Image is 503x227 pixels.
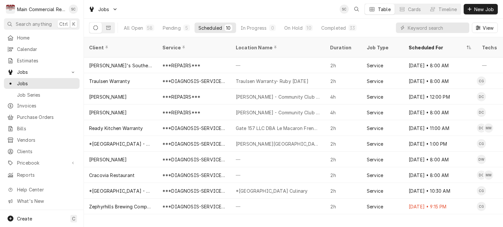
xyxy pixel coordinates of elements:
div: DC [477,123,486,133]
a: Go to What's New [4,196,80,206]
div: [DATE] • 10:30 AM [403,183,477,199]
div: Service [367,109,383,116]
div: Job Type [367,44,398,51]
a: Purchase Orders [4,112,80,122]
div: 2h [325,120,362,136]
a: Job Series [4,89,80,100]
div: [PERSON_NAME] [89,109,127,116]
a: Jobs [4,78,80,89]
div: Duration [330,44,355,51]
div: DC [477,170,486,180]
span: New Job [473,6,495,13]
div: M [6,5,15,14]
div: SC [340,5,349,14]
div: Cards [408,6,421,13]
div: Scheduled For [409,44,465,51]
div: Sharon Campbell's Avatar [69,5,78,14]
div: — [231,199,325,214]
div: CG [477,139,486,148]
div: MM [484,170,493,180]
div: Main Commercial Refrigeration Service's Avatar [6,5,15,14]
button: Open search [351,4,362,14]
a: Go to Jobs [86,4,121,15]
div: CG [477,202,486,211]
div: Table [378,6,391,13]
div: DC [477,92,486,101]
div: [DATE] • 8:00 AM [403,152,477,167]
div: SC [69,5,78,14]
div: Traulsen Warranty [89,78,130,85]
span: Ctrl [59,21,68,27]
span: Estimates [17,57,76,64]
div: Timeline [438,6,457,13]
div: 2h [325,136,362,152]
div: 2h [325,73,362,89]
div: *[GEOGRAPHIC_DATA] - Culinary [89,140,152,147]
div: Location Name [236,44,318,51]
button: Search anythingCtrlK [4,18,80,30]
div: 10 [307,24,311,31]
div: [PERSON_NAME] - Community Club House [236,109,320,116]
div: — [477,57,503,73]
div: 2h [325,152,362,167]
div: [DATE] • 9:15 PM [403,199,477,214]
div: CG [477,186,486,195]
div: [DATE] • 8:00 AM [403,105,477,120]
div: Sharon Campbell's Avatar [340,5,349,14]
div: Cracovia Restaurant [89,172,135,179]
div: Pending [163,24,181,31]
div: 58 [147,24,153,31]
div: Caleb Gorton's Avatar [477,202,486,211]
a: Estimates [4,55,80,66]
a: Go to Jobs [4,67,80,77]
a: Vendors [4,135,80,145]
span: Vendors [17,137,76,143]
div: Techs [482,44,498,51]
span: Help Center [17,186,76,193]
span: Purchase Orders [17,114,76,121]
div: Client [89,44,151,51]
div: Completed [321,24,346,31]
span: Clients [17,148,76,155]
div: Service [367,125,383,132]
a: Clients [4,146,80,157]
div: — [231,167,325,183]
span: Job Series [17,91,76,98]
div: Scheduled [198,24,222,31]
a: Reports [4,170,80,180]
div: [DATE] • 1:00 PM [403,136,477,152]
div: Service [367,172,383,179]
span: Create [17,216,32,221]
a: Home [4,32,80,43]
a: Bills [4,123,80,134]
div: Caleb Gorton's Avatar [477,76,486,86]
div: All Open [124,24,143,31]
a: Go to Pricebook [4,157,80,168]
div: MM [484,123,493,133]
div: Zephyrhills Brewing Company [89,203,152,210]
div: In Progress [241,24,267,31]
div: [PERSON_NAME]'s Southern Soul Restaurant [89,62,152,69]
div: Service [367,93,383,100]
div: [PERSON_NAME] [89,93,127,100]
div: [DATE] • 12:00 PM [403,89,477,105]
div: — [231,152,325,167]
div: [DATE] • 8:00 AM [403,57,477,73]
div: Dorian Wertz's Avatar [477,155,486,164]
span: Jobs [98,6,109,13]
button: View [472,23,498,33]
div: 4h [325,105,362,120]
div: Service [162,44,224,51]
div: *[GEOGRAPHIC_DATA] Culinary [236,187,307,194]
div: Mike Marchese's Avatar [484,170,493,180]
span: Calendar [17,46,76,53]
span: Bills [17,125,76,132]
a: Calendar [4,44,80,55]
div: 0 [270,24,274,31]
div: 2h [325,199,362,214]
div: 10 [226,24,231,31]
span: C [72,215,75,222]
span: Home [17,34,76,41]
div: Gate 157 LLC DBA Le Macaron French Pastries [236,125,320,132]
div: Mike Marchese's Avatar [484,123,493,133]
